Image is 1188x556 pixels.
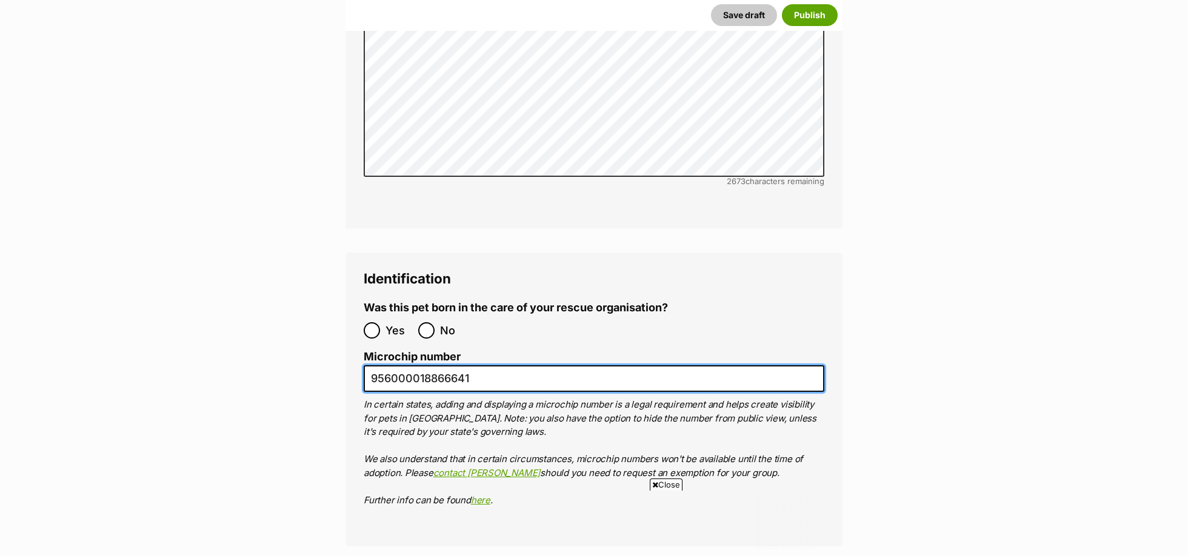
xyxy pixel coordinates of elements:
[782,4,838,26] button: Publish
[373,495,815,550] iframe: Advertisement
[711,4,777,26] button: Save draft
[440,322,467,339] span: No
[385,322,412,339] span: Yes
[364,177,824,186] div: characters remaining
[364,351,824,363] label: Microchip number
[727,176,746,186] span: 2673
[364,398,824,507] p: In certain states, adding and displaying a microchip number is a legal requirement and helps crea...
[364,270,451,286] span: Identification
[433,467,541,478] a: contact [PERSON_NAME]
[650,478,682,491] span: Close
[364,302,668,314] label: Was this pet born in the care of your rescue organisation?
